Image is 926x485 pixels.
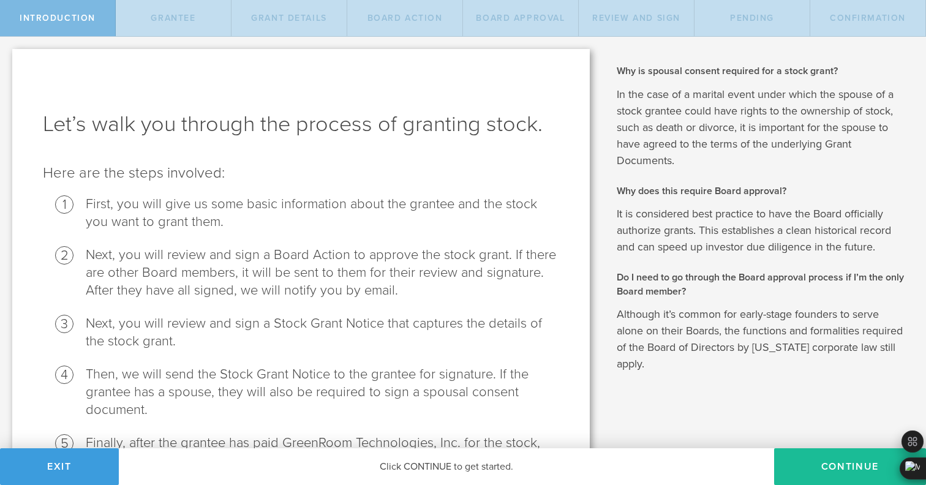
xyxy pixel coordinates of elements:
li: First, you will give us some basic information about the grantee and the stock you want to grant ... [86,195,559,231]
span: Review and Sign [592,13,680,23]
div: Click CONTINUE to get started. [119,448,774,485]
li: Next, you will review and sign a Board Action to approve the stock grant. If there are other Boar... [86,246,559,299]
p: It is considered best practice to have the Board officially authorize grants. This establishes a ... [617,206,908,255]
p: Although it’s common for early-stage founders to serve alone on their Boards, the functions and f... [617,306,908,372]
span: Grantee [151,13,195,23]
h2: Why is spousal consent required for a stock grant? [617,64,908,78]
span: Board Action [367,13,443,23]
h2: Why does this require Board approval? [617,184,908,198]
p: Here are the steps involved: [43,164,559,183]
h2: Do I need to go through the Board approval process if I’m the only Board member? [617,271,908,298]
span: Pending [730,13,774,23]
li: Then, we will send the Stock Grant Notice to the grantee for signature. If the grantee has a spou... [86,366,559,419]
span: Introduction [20,13,96,23]
li: Next, you will review and sign a Stock Grant Notice that captures the details of the stock grant. [86,315,559,350]
span: Board Approval [476,13,565,23]
h1: Let’s walk you through the process of granting stock. [43,110,559,139]
p: In the case of a marital event under which the spouse of a stock grantee could have rights to the... [617,86,908,169]
span: Grant Details [251,13,327,23]
span: Confirmation [830,13,906,23]
button: Continue [774,448,926,485]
